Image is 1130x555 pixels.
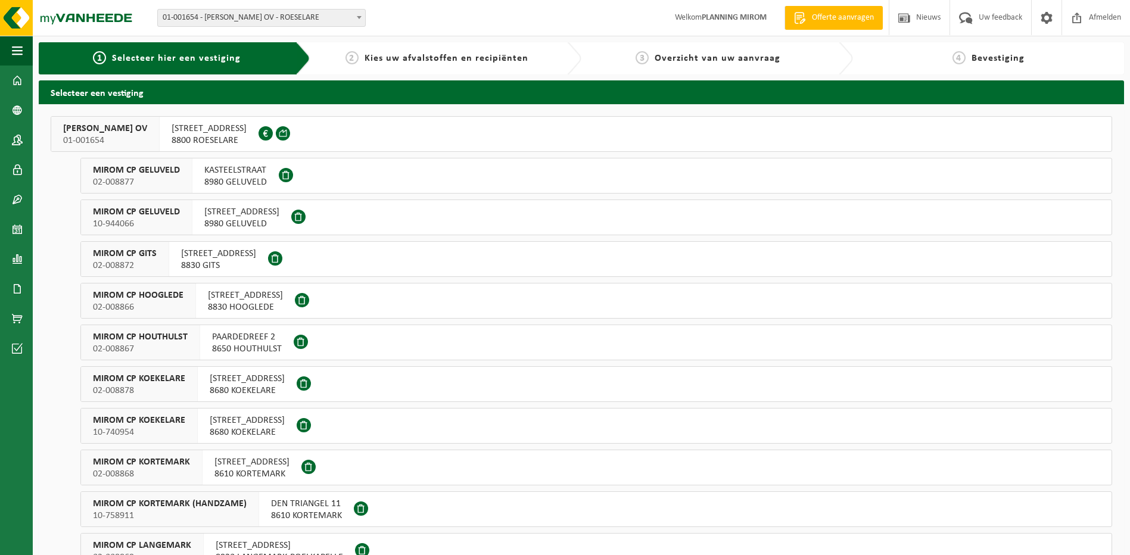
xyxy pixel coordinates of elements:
span: [STREET_ADDRESS] [172,123,247,135]
span: 02-008866 [93,301,183,313]
span: [STREET_ADDRESS] [181,248,256,260]
span: MIROM CP KORTEMARK (HANDZAME) [93,498,247,510]
button: [PERSON_NAME] OV 01-001654 [STREET_ADDRESS]8800 ROESELARE [51,116,1112,152]
button: MIROM CP KOEKELARE 10-740954 [STREET_ADDRESS]8680 KOEKELARE [80,408,1112,444]
span: DEN TRIANGEL 11 [271,498,342,510]
span: 8830 GITS [181,260,256,272]
button: MIROM CP KORTEMARK 02-008868 [STREET_ADDRESS]8610 KORTEMARK [80,450,1112,485]
span: 2 [345,51,359,64]
button: MIROM CP KOEKELARE 02-008878 [STREET_ADDRESS]8680 KOEKELARE [80,366,1112,402]
span: 8830 HOOGLEDE [208,301,283,313]
button: MIROM CP GELUVELD 02-008877 KASTEELSTRAAT8980 GELUVELD [80,158,1112,194]
span: [STREET_ADDRESS] [208,289,283,301]
button: MIROM CP GITS 02-008872 [STREET_ADDRESS]8830 GITS [80,241,1112,277]
span: 01-001654 - MIROM ROESELARE OV - ROESELARE [158,10,365,26]
span: MIROM CP HOUTHULST [93,331,188,343]
span: 10-758911 [93,510,247,522]
span: [STREET_ADDRESS] [210,414,285,426]
span: 02-008872 [93,260,157,272]
span: Overzicht van uw aanvraag [655,54,780,63]
span: MIROM CP KORTEMARK [93,456,190,468]
span: 1 [93,51,106,64]
span: 8980 GELUVELD [204,176,267,188]
span: MIROM CP HOOGLEDE [93,289,183,301]
span: Kies uw afvalstoffen en recipiënten [365,54,528,63]
span: 10-740954 [93,426,185,438]
span: 10-944066 [93,218,180,230]
span: MIROM CP GELUVELD [93,206,180,218]
span: 8980 GELUVELD [204,218,279,230]
span: MIROM CP LANGEMARK [93,540,191,551]
span: 8800 ROESELARE [172,135,247,146]
span: Bevestiging [972,54,1025,63]
button: MIROM CP HOOGLEDE 02-008866 [STREET_ADDRESS]8830 HOOGLEDE [80,283,1112,319]
span: 02-008867 [93,343,188,355]
span: [STREET_ADDRESS] [204,206,279,218]
button: MIROM CP KORTEMARK (HANDZAME) 10-758911 DEN TRIANGEL 118610 KORTEMARK [80,491,1112,527]
span: Offerte aanvragen [809,12,877,24]
span: 01-001654 [63,135,147,146]
span: [PERSON_NAME] OV [63,123,147,135]
span: 3 [636,51,649,64]
span: 8610 KORTEMARK [271,510,342,522]
span: MIROM CP KOEKELARE [93,414,185,426]
span: 8610 KORTEMARK [214,468,289,480]
h2: Selecteer een vestiging [39,80,1124,104]
a: Offerte aanvragen [785,6,883,30]
span: [STREET_ADDRESS] [210,373,285,385]
span: 8680 KOEKELARE [210,426,285,438]
span: Selecteer hier een vestiging [112,54,241,63]
span: 02-008878 [93,385,185,397]
span: MIROM CP GITS [93,248,157,260]
button: MIROM CP GELUVELD 10-944066 [STREET_ADDRESS]8980 GELUVELD [80,199,1112,235]
span: 8650 HOUTHULST [212,343,282,355]
span: PAARDEDREEF 2 [212,331,282,343]
span: [STREET_ADDRESS] [216,540,343,551]
span: MIROM CP KOEKELARE [93,373,185,385]
span: 4 [952,51,966,64]
span: KASTEELSTRAAT [204,164,267,176]
strong: PLANNING MIROM [702,13,767,22]
span: [STREET_ADDRESS] [214,456,289,468]
span: 02-008877 [93,176,180,188]
span: 01-001654 - MIROM ROESELARE OV - ROESELARE [157,9,366,27]
span: 8680 KOEKELARE [210,385,285,397]
button: MIROM CP HOUTHULST 02-008867 PAARDEDREEF 28650 HOUTHULST [80,325,1112,360]
span: MIROM CP GELUVELD [93,164,180,176]
span: 02-008868 [93,468,190,480]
